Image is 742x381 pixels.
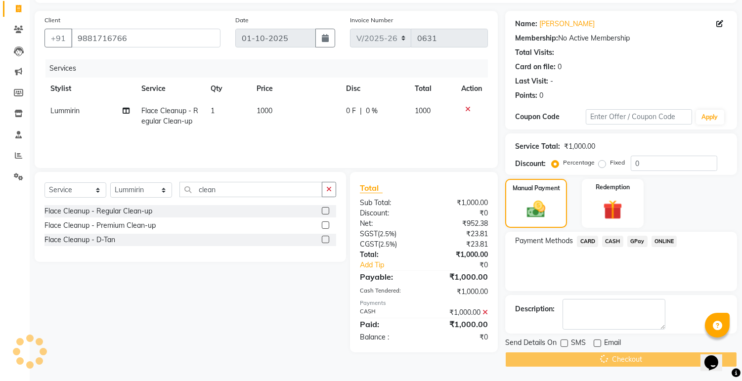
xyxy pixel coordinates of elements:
[424,250,496,260] div: ₹1,000.00
[352,287,424,297] div: Cash Tendered:
[515,90,537,101] div: Points:
[235,16,249,25] label: Date
[515,141,560,152] div: Service Total:
[409,78,455,100] th: Total
[135,78,205,100] th: Service
[424,229,496,239] div: ₹23.81
[360,183,383,193] span: Total
[179,182,322,197] input: Search or Scan
[563,158,595,167] label: Percentage
[346,106,356,116] span: 0 F
[539,19,595,29] a: [PERSON_NAME]
[44,206,152,216] div: Flace Cleanup - Regular Clean-up
[515,304,555,314] div: Description:
[515,47,554,58] div: Total Visits:
[380,230,394,238] span: 2.5%
[352,250,424,260] div: Total:
[604,338,621,350] span: Email
[602,236,623,247] span: CASH
[539,90,543,101] div: 0
[597,198,628,222] img: _gift.svg
[424,239,496,250] div: ₹23.81
[558,62,562,72] div: 0
[610,158,625,167] label: Fixed
[515,33,727,43] div: No Active Membership
[44,220,156,231] div: Flace Cleanup - Premium Clean-up
[513,184,560,193] label: Manual Payment
[360,106,362,116] span: |
[415,106,431,115] span: 1000
[424,332,496,342] div: ₹0
[352,239,424,250] div: ( )
[424,318,496,330] div: ₹1,000.00
[44,29,72,47] button: +91
[571,338,586,350] span: SMS
[550,76,553,86] div: -
[424,271,496,283] div: ₹1,000.00
[352,229,424,239] div: ( )
[71,29,220,47] input: Search by Name/Mobile/Email/Code
[515,33,558,43] div: Membership:
[211,106,215,115] span: 1
[352,208,424,218] div: Discount:
[505,338,557,350] span: Send Details On
[515,236,573,246] span: Payment Methods
[350,16,393,25] label: Invoice Number
[586,109,692,125] input: Enter Offer / Coupon Code
[360,240,378,249] span: CGST
[455,78,488,100] th: Action
[50,106,80,115] span: Lummirin
[380,240,395,248] span: 2.5%
[652,236,677,247] span: ONLINE
[564,141,595,152] div: ₹1,000.00
[360,229,378,238] span: SGST
[366,106,378,116] span: 0 %
[352,332,424,342] div: Balance :
[424,208,496,218] div: ₹0
[360,299,488,307] div: Payments
[352,271,424,283] div: Payable:
[424,218,496,229] div: ₹952.38
[700,341,732,371] iframe: chat widget
[44,16,60,25] label: Client
[251,78,340,100] th: Price
[44,78,135,100] th: Stylist
[515,112,586,122] div: Coupon Code
[352,318,424,330] div: Paid:
[515,62,556,72] div: Card on file:
[352,307,424,318] div: CASH
[340,78,409,100] th: Disc
[352,260,436,270] a: Add Tip
[596,183,630,192] label: Redemption
[424,198,496,208] div: ₹1,000.00
[521,199,551,220] img: _cash.svg
[257,106,272,115] span: 1000
[436,260,496,270] div: ₹0
[577,236,598,247] span: CARD
[205,78,251,100] th: Qty
[45,59,495,78] div: Services
[141,106,198,126] span: Flace Cleanup - Regular Clean-up
[696,110,724,125] button: Apply
[424,287,496,297] div: ₹1,000.00
[627,236,648,247] span: GPay
[515,76,548,86] div: Last Visit:
[515,19,537,29] div: Name:
[352,218,424,229] div: Net:
[352,198,424,208] div: Sub Total:
[44,235,115,245] div: Flace Cleanup - D-Tan
[424,307,496,318] div: ₹1,000.00
[515,159,546,169] div: Discount:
